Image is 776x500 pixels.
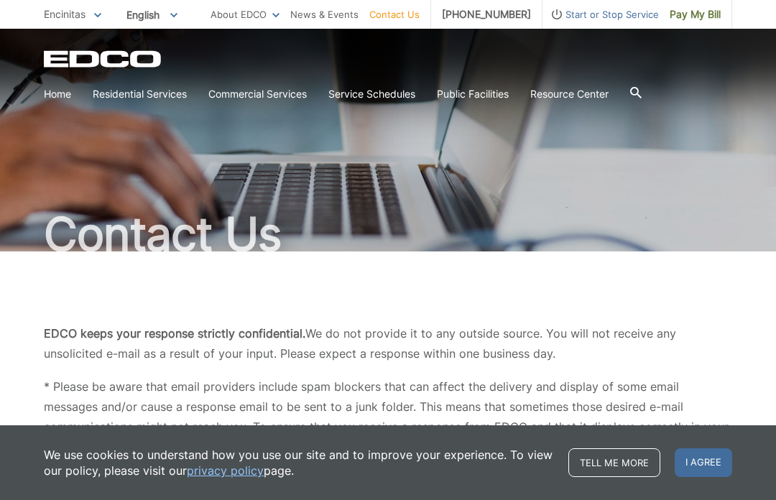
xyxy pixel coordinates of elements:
a: Tell me more [568,448,660,477]
a: privacy policy [187,463,264,478]
span: Encinitas [44,8,86,20]
span: I agree [675,448,732,477]
a: EDCD logo. Return to the homepage. [44,50,163,68]
h1: Contact Us [44,211,732,257]
b: EDCO keeps your response strictly confidential. [44,326,305,341]
a: Contact Us [369,6,420,22]
span: Pay My Bill [670,6,721,22]
a: News & Events [290,6,359,22]
a: Resource Center [530,86,609,102]
a: Public Facilities [437,86,509,102]
span: English [116,3,188,27]
a: Home [44,86,71,102]
a: About EDCO [211,6,280,22]
a: Residential Services [93,86,187,102]
p: * Please be aware that email providers include spam blockers that can affect the delivery and dis... [44,376,732,477]
a: Commercial Services [208,86,307,102]
p: We use cookies to understand how you use our site and to improve your experience. To view our pol... [44,447,554,478]
a: Service Schedules [328,86,415,102]
p: We do not provide it to any outside source. You will not receive any unsolicited e-mail as a resu... [44,323,732,364]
